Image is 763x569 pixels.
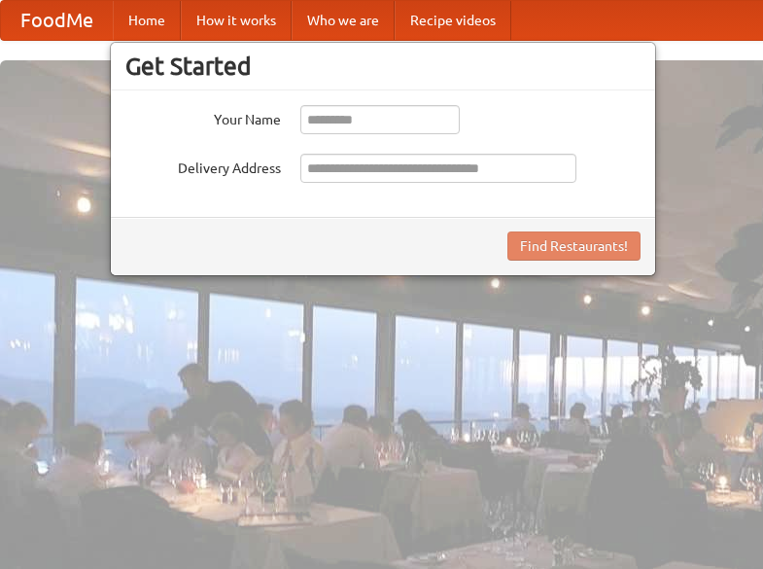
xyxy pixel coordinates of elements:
[125,154,281,178] label: Delivery Address
[395,1,511,40] a: Recipe videos
[125,105,281,129] label: Your Name
[113,1,181,40] a: Home
[1,1,113,40] a: FoodMe
[507,231,641,261] button: Find Restaurants!
[292,1,395,40] a: Who we are
[125,52,641,81] h3: Get Started
[181,1,292,40] a: How it works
